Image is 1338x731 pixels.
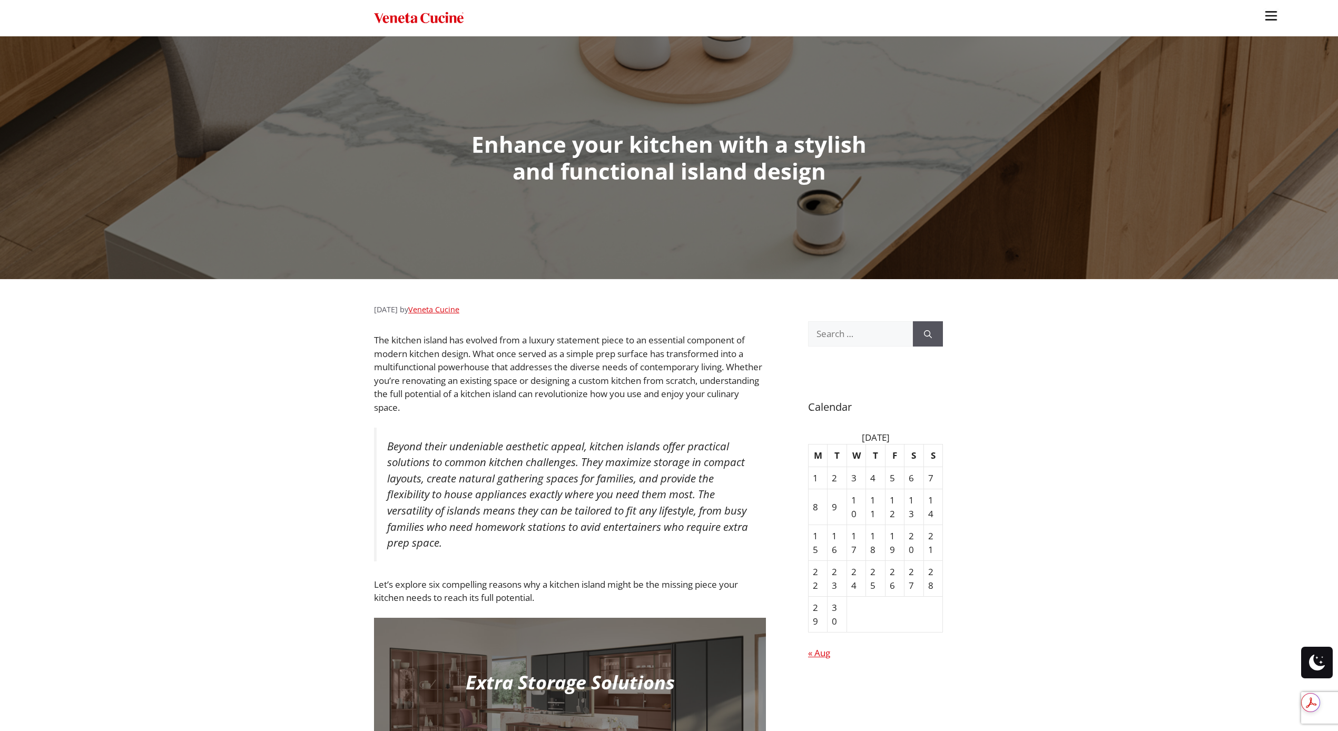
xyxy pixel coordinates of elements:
td: 3 [847,467,866,490]
img: burger-menu-svgrepo-com-30x30.jpg [1263,8,1279,24]
td: 21 [924,525,943,561]
td: 14 [924,489,943,525]
td: 11 [866,489,885,525]
td: 1 [809,467,828,490]
td: 16 [828,525,847,561]
th: Tuesday [828,444,847,467]
th: Thursday [866,444,885,467]
td: 6 [904,467,923,490]
td: 10 [847,489,866,525]
td: 23 [828,561,847,597]
td: 9 [828,489,847,525]
p: Let’s explore six compelling reasons why a kitchen island might be the missing piece your kitchen... [374,578,766,605]
p: Beyond their undeniable aesthetic appeal, kitchen islands offer practical solutions to common kit... [387,438,755,551]
td: 8 [809,489,828,525]
button: Search [913,321,943,347]
nav: Previous and next months [808,646,943,660]
td: 20 [904,525,923,561]
td: 29 [809,597,828,633]
td: 19 [886,525,904,561]
strong: Extra Storage Solutions [466,669,675,695]
h2: Calendar [808,399,943,415]
span: by [400,304,459,314]
th: Wednesday [847,444,866,467]
td: 25 [866,561,885,597]
th: Friday [886,444,904,467]
a: « Aug [808,647,830,659]
th: Monday [809,444,828,467]
img: Veneta Cucine USA [374,11,464,26]
th: Sunday [924,444,943,467]
td: 17 [847,525,866,561]
caption: [DATE] [808,431,943,444]
td: 24 [847,561,866,597]
td: 5 [886,467,904,490]
td: 12 [886,489,904,525]
td: 26 [886,561,904,597]
td: 30 [828,597,847,633]
td: 4 [866,467,885,490]
p: The kitchen island has evolved from a luxury statement piece to an essential component of modern ... [374,333,766,414]
td: 13 [904,489,923,525]
th: Saturday [904,444,923,467]
time: [DATE] [374,304,398,314]
td: 2 [828,467,847,490]
a: Veneta Cucine [408,304,459,314]
td: 18 [866,525,885,561]
td: 28 [924,561,943,597]
td: 27 [904,561,923,597]
td: 7 [924,467,943,490]
td: 22 [809,561,828,597]
td: 15 [809,525,828,561]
